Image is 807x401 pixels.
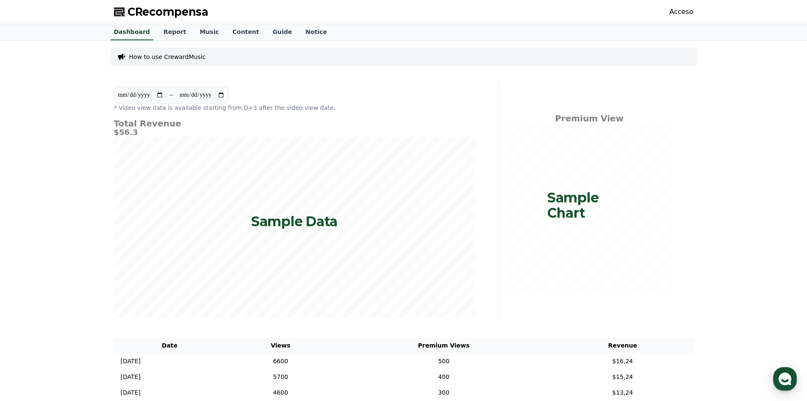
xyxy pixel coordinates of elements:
a: Home [3,269,56,290]
h4: Total Revenue [114,119,475,128]
h4: Premium View [506,114,673,123]
span: Home [22,282,36,289]
td: $16,24 [552,353,693,369]
font: CRecompensa [128,6,208,18]
td: 500 [336,353,552,369]
td: 400 [336,369,552,385]
p: Sample Chart [547,190,631,221]
font: Acceso [669,8,693,16]
a: Music [193,24,225,40]
p: [DATE] [121,357,141,366]
a: CRecompensa [114,5,208,19]
p: [DATE] [121,388,141,397]
td: $15,24 [552,369,693,385]
th: Views [225,338,336,353]
a: Guide [266,24,299,40]
td: $13,24 [552,385,693,401]
h5: $56.3 [114,128,475,137]
span: Messages [70,282,95,289]
th: Revenue [552,338,693,353]
td: 4600 [225,385,336,401]
th: Date [114,338,226,353]
a: Notice [299,24,334,40]
th: Premium Views [336,338,552,353]
td: 6600 [225,353,336,369]
a: Settings [109,269,163,290]
p: Sample Data [251,214,338,229]
td: 300 [336,385,552,401]
a: Acceso [669,7,693,17]
td: 5700 [225,369,336,385]
p: [DATE] [121,373,141,381]
a: Report [157,24,193,40]
a: Dashboard [111,24,153,40]
span: Settings [125,282,146,289]
a: Messages [56,269,109,290]
p: * Video view data is available starting from D+3 after the video view date. [114,104,475,112]
a: How to use CrewardMusic [129,53,206,61]
a: Content [226,24,266,40]
p: ~ [169,90,174,100]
